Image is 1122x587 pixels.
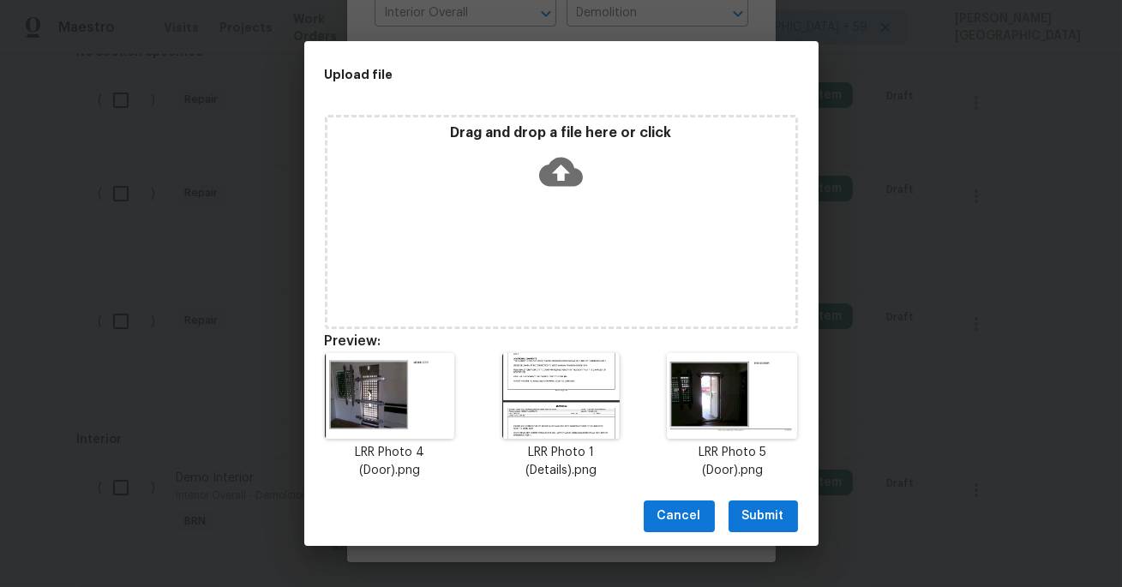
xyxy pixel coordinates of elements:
h2: Upload file [325,65,721,84]
p: LRR Photo 1 (Details).png [495,444,626,480]
p: LRR Photo 5 (Door).png [667,444,797,480]
span: Submit [742,506,784,527]
span: Cancel [657,506,701,527]
img: kSAREQAREQAREQAREQAREQAREQgb4gIEG+L6pBmRABERABERABERABERABERABERCB3ghIkO+Nk3yJgAiIgAiIgAiIgAiIgAi... [667,353,797,439]
p: Drag and drop a file here or click [327,124,795,142]
img: +eWXO146CUhAAhKQgAQkIAEJSEACEpCABEYCLkQ3stAnAQlIQAISkIAEJCABCUhAAhKYFAFF+6SyQ2MkIAEJSEACEpCABCQgA... [325,353,455,439]
p: LRR Photo 4 (Door).png [325,444,455,480]
button: Cancel [644,500,715,532]
img: +9+u+bz33nv7LnDtSUX5WFkbTZoC5XnJ5RQmwJZ9jK5XMa34qRJ+K26ZshF3I2jkH60O1hpoZsq4aeZfdiIgAiIgAiIgAiIgA... [502,353,620,439]
button: Submit [729,500,798,532]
